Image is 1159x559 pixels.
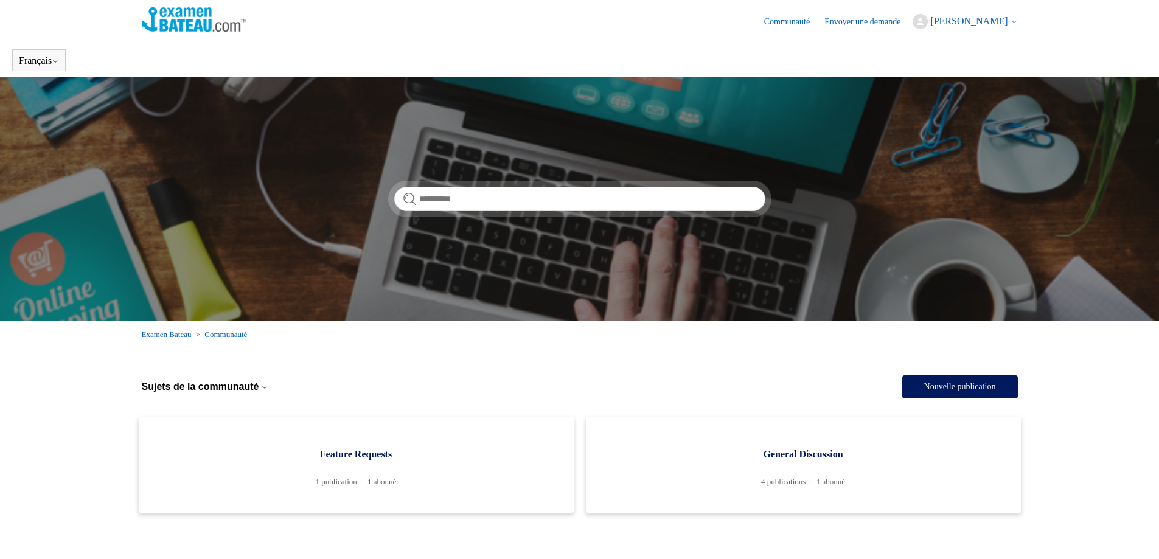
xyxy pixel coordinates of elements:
button: Français [19,55,59,66]
a: Feature Requests 1 publication 1 abonné [139,417,574,513]
li: Communauté [193,330,248,339]
a: Communauté [764,15,822,28]
div: Live chat [1118,518,1150,550]
a: General Discussion 4 publications 1 abonné [586,417,1021,513]
a: Envoyer une demande [824,15,913,28]
li: 1 abonné [816,477,845,486]
li: Examen Bateau [142,330,193,339]
span: [PERSON_NAME] [930,16,1008,26]
a: Examen Bateau [142,330,192,339]
img: Page d’accueil du Centre d’aide Examen Bateau [142,7,247,32]
li: 4 publications [761,477,814,486]
button: [PERSON_NAME] [913,14,1017,29]
a: Nouvelle publication [902,375,1018,398]
button: Sujets de la communauté [142,381,269,392]
h2: Sujets de la communauté [142,381,259,392]
input: Rechercher [394,187,765,211]
li: 1 publication [316,477,366,486]
span: Feature Requests [157,447,555,462]
li: 1 abonné [367,477,396,486]
span: General Discussion [604,447,1003,462]
a: Communauté [204,330,247,339]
